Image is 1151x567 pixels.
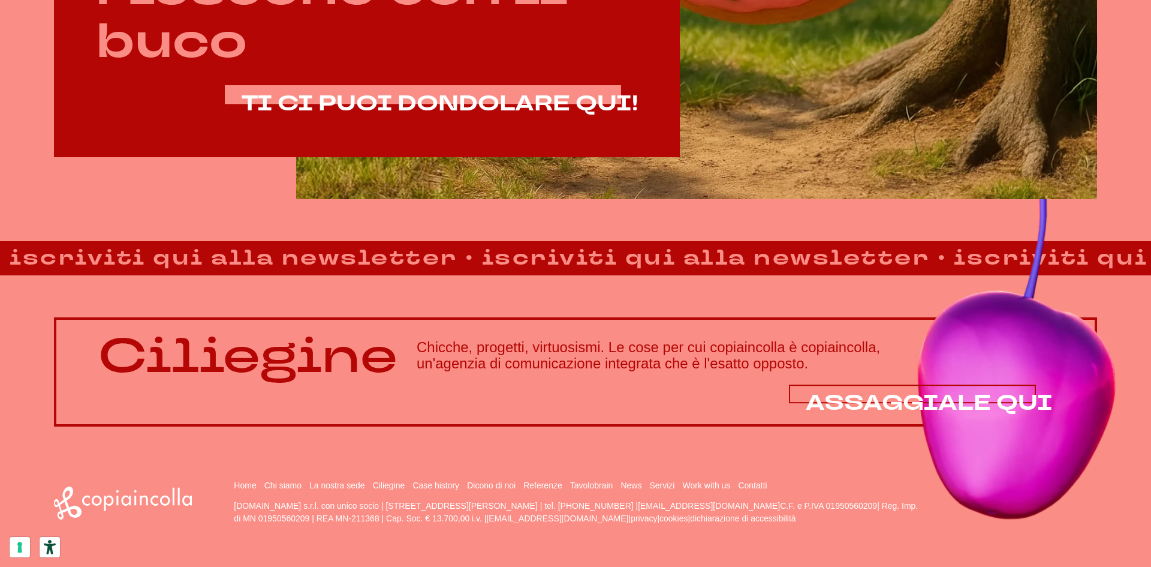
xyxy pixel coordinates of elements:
[10,537,30,557] button: Le tue preferenze relative al consenso per le tecnologie di tracciamento
[659,514,688,523] a: cookies
[472,242,940,274] strong: iscriviti qui alla newsletter
[683,481,731,490] a: Work with us
[638,501,780,511] a: [EMAIL_ADDRESS][DOMAIN_NAME]
[242,92,638,116] a: TI CI PUOI DONDOLARE QUI!
[738,481,767,490] a: Contatti
[620,481,641,490] a: News
[523,481,562,490] a: Referenze
[690,514,796,523] a: dichiarazione di accessibilità
[631,514,657,523] a: privacy
[806,392,1053,415] a: ASSAGGIALE QUI
[467,481,516,490] a: Dicono di noi
[309,481,365,490] a: La nostra sede
[234,500,924,525] p: [DOMAIN_NAME] s.r.l. con unico socio | [STREET_ADDRESS][PERSON_NAME] | tel. [PHONE_NUMBER] | C.F....
[486,514,628,523] a: [EMAIL_ADDRESS][DOMAIN_NAME]
[242,89,638,118] span: TI CI PUOI DONDOLARE QUI!
[234,481,256,490] a: Home
[806,389,1053,418] span: ASSAGGIALE QUI
[373,481,405,490] a: Ciliegine
[98,329,397,382] p: Ciliegine
[417,340,1053,371] h3: Chicche, progetti, virtuosismi. Le cose per cui copiaincolla è copiaincolla, un'agenzia di comuni...
[570,481,613,490] a: Tavolobrain
[412,481,459,490] a: Case history
[264,481,302,490] a: Chi siamo
[40,537,60,557] button: Strumenti di accessibilità
[649,481,674,490] a: Servizi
